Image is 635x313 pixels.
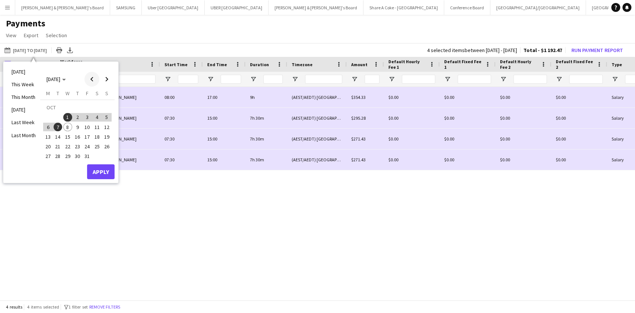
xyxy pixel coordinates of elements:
[7,103,40,116] li: [DATE]
[82,122,92,132] button: 10-10-2025
[444,0,490,15] button: Conference Board
[24,32,38,39] span: Export
[6,32,16,39] span: View
[65,90,70,97] span: W
[7,116,40,129] li: Last Week
[500,76,507,83] button: Open Filter Menu
[102,112,112,122] button: 05-10-2025
[44,132,52,141] span: 13
[612,76,618,83] button: Open Filter Menu
[569,75,603,84] input: Default Fixed Fee 2 Filter Input
[43,151,53,161] button: 27-10-2025
[160,108,203,128] div: 07:30
[46,90,50,97] span: M
[46,76,60,83] span: [DATE]
[76,90,78,97] span: T
[53,151,62,161] button: 28-10-2025
[44,142,52,151] span: 20
[221,75,241,84] input: End Time Filter Input
[54,142,62,151] span: 21
[87,164,115,179] button: Apply
[440,108,496,128] div: $0.00
[164,76,171,83] button: Open Filter Menu
[207,62,227,67] span: End Time
[351,115,366,121] span: $295.28
[496,87,551,107] div: $0.00
[351,62,368,67] span: Amount
[444,59,482,70] span: Default Fixed Fee 1
[92,112,102,122] button: 04-10-2025
[292,62,312,67] span: Timezone
[92,122,102,132] button: 11-10-2025
[118,75,155,84] input: Name Filter Input
[388,76,395,83] button: Open Filter Menu
[7,91,40,103] li: This Month
[384,108,440,128] div: $0.00
[612,62,622,67] span: Type
[102,122,112,132] button: 12-10-2025
[513,75,547,84] input: Default Hourly Fee 2 Filter Input
[92,142,102,151] button: 25-10-2025
[63,132,73,142] button: 15-10-2025
[440,87,496,107] div: $0.00
[54,123,62,132] span: 7
[54,152,62,161] span: 28
[99,72,114,87] button: Next month
[54,132,62,141] span: 14
[83,152,92,161] span: 31
[73,122,82,132] button: 09-10-2025
[84,72,99,87] button: Previous month
[384,129,440,149] div: $0.00
[82,142,92,151] button: 24-10-2025
[3,46,48,55] button: [DATE] to [DATE]
[160,149,203,170] div: 07:30
[105,115,137,121] span: [PERSON_NAME]
[551,108,607,128] div: $0.00
[3,30,19,40] a: View
[246,129,287,149] div: 7h 30m
[82,132,92,142] button: 17-10-2025
[55,46,64,55] app-action-btn: Print
[60,59,87,70] span: Workforce ID
[250,76,257,83] button: Open Filter Menu
[246,87,287,107] div: 9h
[458,75,491,84] input: Default Fixed Fee 1 Filter Input
[63,151,73,161] button: 29-10-2025
[82,151,92,161] button: 31-10-2025
[63,132,72,141] span: 15
[86,90,89,97] span: F
[43,30,70,40] a: Selection
[351,94,366,100] span: $354.33
[568,45,626,55] button: Run Payment Report
[73,123,82,132] span: 9
[73,142,82,151] button: 23-10-2025
[102,142,112,151] button: 26-10-2025
[500,59,538,70] span: Default Hourly Fee 2
[287,129,347,149] div: (AEST/AEDT) [GEOGRAPHIC_DATA]
[142,0,205,15] button: Uber [GEOGRAPHIC_DATA]
[43,142,53,151] button: 20-10-2025
[7,78,40,91] li: This Week
[68,304,88,310] span: 1 filter set
[102,123,111,132] span: 12
[102,132,112,142] button: 19-10-2025
[43,132,53,142] button: 13-10-2025
[63,112,73,122] button: 01-10-2025
[83,113,92,122] span: 3
[73,151,82,161] button: 30-10-2025
[351,76,358,83] button: Open Filter Menu
[92,132,102,142] button: 18-10-2025
[203,149,246,170] div: 15:00
[203,108,246,128] div: 15:00
[496,108,551,128] div: $0.00
[203,87,246,107] div: 17:00
[105,90,108,97] span: S
[63,152,72,161] span: 29
[102,132,111,141] span: 19
[88,303,122,311] button: Remove filters
[287,87,347,107] div: (AEST/AEDT) [GEOGRAPHIC_DATA]
[305,75,342,84] input: Timezone Filter Input
[73,132,82,142] button: 16-10-2025
[73,113,82,122] span: 2
[43,103,112,112] td: OCT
